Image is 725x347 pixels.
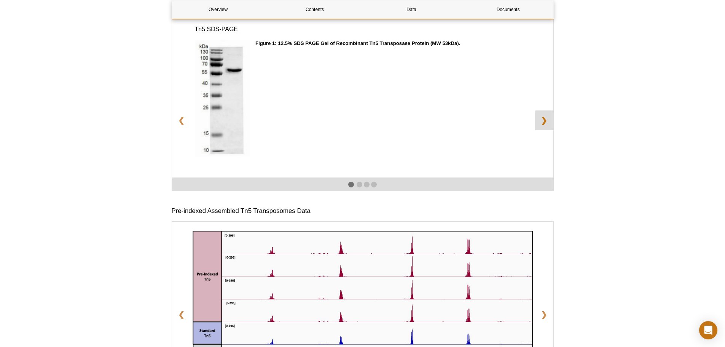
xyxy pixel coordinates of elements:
a: Contents [269,0,361,19]
a: ❮ [172,305,191,325]
strong: Figure 1: 12.5% SDS PAGE Gel of Recombinant Tn5 Transposase Protein (MW 53kDa). [255,40,460,46]
div: Open Intercom Messenger [699,321,717,339]
a: Data [365,0,458,19]
h3: Tn5 SDS-PAGE [195,25,531,34]
h3: Pre-indexed Assembled Tn5 Transposomes Data [172,206,554,216]
a: Overview [172,0,265,19]
a: ❮ [172,110,191,130]
a: ❯ [535,305,553,325]
a: Documents [462,0,555,19]
img: Histone H3 PTM Multiplex Data of Histone Abundance in Mouse Tissue. [195,40,250,160]
a: ❯ [535,110,553,130]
